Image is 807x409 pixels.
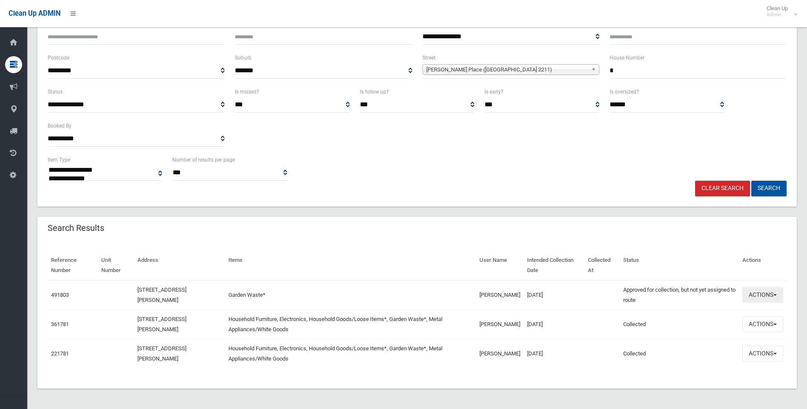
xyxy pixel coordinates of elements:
span: Clean Up [762,5,796,18]
td: Household Furniture, Electronics, Household Goods/Loose Items*, Garden Waste*, Metal Appliances/W... [225,310,476,339]
td: [PERSON_NAME] [476,339,524,368]
a: [STREET_ADDRESS][PERSON_NAME] [137,287,186,303]
td: Household Furniture, Electronics, Household Goods/Loose Items*, Garden Waste*, Metal Appliances/W... [225,339,476,368]
button: Search [751,181,787,196]
span: Clean Up ADMIN [9,9,60,17]
th: User Name [476,251,524,280]
label: Is early? [485,87,503,97]
button: Actions [742,287,783,303]
td: Approved for collection, but not yet assigned to route [620,280,739,310]
label: Status [48,87,63,97]
a: [STREET_ADDRESS][PERSON_NAME] [137,345,186,362]
label: Street [422,53,436,62]
label: Is follow up? [360,87,389,97]
a: Clear Search [695,181,750,196]
label: Item Type [48,155,70,165]
label: House Number [610,53,644,62]
th: Intended Collection Date [524,251,585,280]
button: Actions [742,346,783,361]
td: [PERSON_NAME] [476,310,524,339]
button: Actions [742,316,783,332]
th: Unit Number [98,251,134,280]
a: [STREET_ADDRESS][PERSON_NAME] [137,316,186,332]
td: Collected [620,339,739,368]
small: Admin [767,11,788,18]
a: 221781 [51,350,69,357]
td: [DATE] [524,339,585,368]
label: Is missed? [235,87,259,97]
a: 361781 [51,321,69,327]
label: Number of results per page [172,155,235,165]
td: Collected [620,310,739,339]
td: [PERSON_NAME] [476,280,524,310]
td: Garden Waste* [225,280,476,310]
a: 491803 [51,292,69,298]
td: [DATE] [524,310,585,339]
th: Collected At [585,251,620,280]
td: [DATE] [524,280,585,310]
label: Is oversized? [610,87,639,97]
header: Search Results [37,220,114,236]
th: Actions [739,251,787,280]
span: [PERSON_NAME] Place ([GEOGRAPHIC_DATA] 2211) [426,65,588,75]
th: Items [225,251,476,280]
label: Suburb [235,53,251,62]
label: Postcode [48,53,69,62]
th: Status [620,251,739,280]
th: Reference Number [48,251,98,280]
label: Booked By [48,121,71,131]
th: Address [134,251,225,280]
